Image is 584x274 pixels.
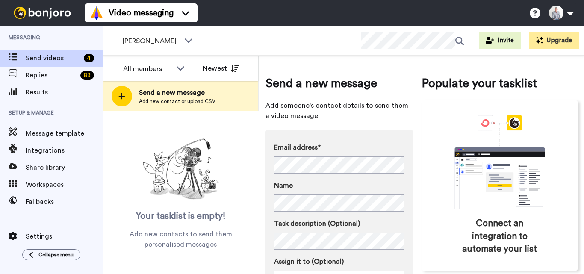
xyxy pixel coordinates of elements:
span: Send a new message [139,88,215,98]
button: Newest [196,60,245,77]
span: Video messaging [109,7,174,19]
img: bj-logo-header-white.svg [10,7,74,19]
button: Upgrade [529,32,579,49]
span: Results [26,87,103,97]
label: Email address* [274,142,404,153]
span: Fallbacks [26,197,103,207]
span: Replies [26,70,77,80]
span: Add new contact or upload CSV [139,98,215,105]
div: 4 [84,54,94,62]
span: Your tasklist is empty! [136,210,226,223]
span: Populate your tasklist [422,75,578,92]
label: Task description (Optional) [274,218,404,229]
span: Workspaces [26,180,103,190]
span: Send videos [26,53,80,63]
span: Settings [26,231,103,242]
div: animation [436,115,564,209]
span: Add new contacts to send them personalised messages [115,229,246,250]
span: Collapse menu [38,251,74,258]
img: ready-set-action.png [138,135,224,203]
div: All members [123,64,172,74]
span: [PERSON_NAME] [123,36,180,46]
span: Send a new message [265,75,413,92]
label: Assign it to (Optional) [274,256,404,267]
span: Integrations [26,145,103,156]
span: Add someone's contact details to send them a video message [265,100,413,121]
span: Share library [26,162,103,173]
span: Connect an integration to automate your list [458,217,541,256]
img: vm-color.svg [90,6,103,20]
button: Invite [479,32,521,49]
span: Message template [26,128,103,138]
span: Name [274,180,293,191]
button: Collapse menu [22,249,80,260]
div: 89 [80,71,94,80]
